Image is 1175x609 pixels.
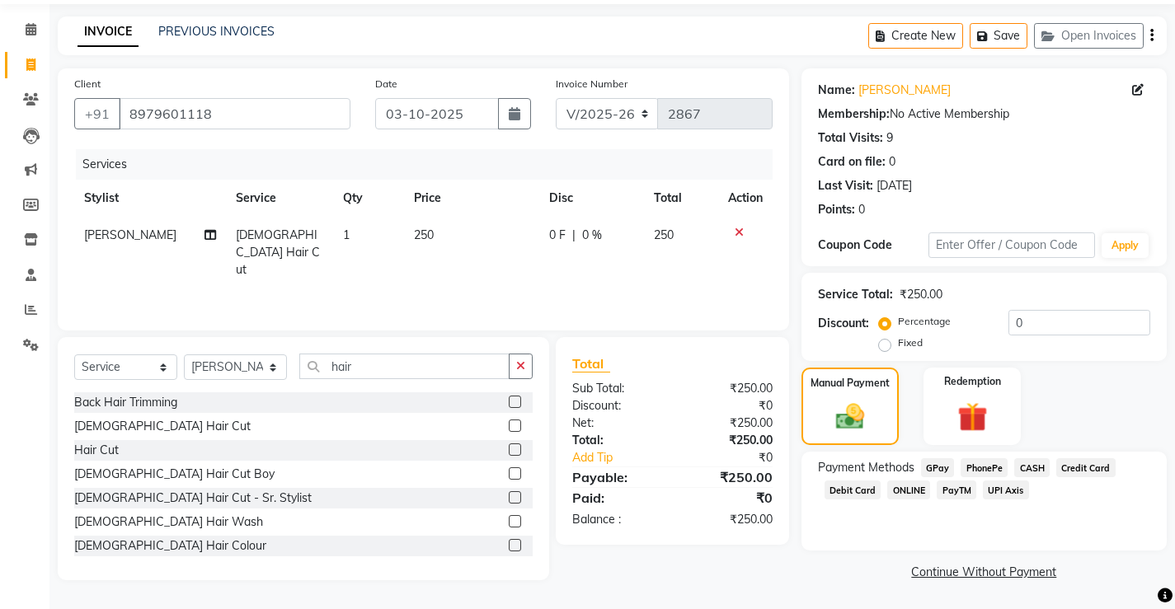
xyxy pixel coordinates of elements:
div: Name: [818,82,855,99]
div: Last Visit: [818,177,873,194]
span: PayTM [937,480,976,499]
input: Search or Scan [299,354,510,379]
th: Action [718,180,773,217]
button: Save [970,23,1027,49]
div: Total Visits: [818,129,883,147]
div: Services [76,149,785,180]
a: Continue Without Payment [805,564,1163,581]
div: [DATE] [877,177,912,194]
th: Service [226,180,333,217]
span: [PERSON_NAME] [84,227,176,242]
span: 1 [343,227,350,242]
div: ₹0 [672,488,784,508]
div: [DEMOGRAPHIC_DATA] Hair Wash [74,513,263,531]
span: [DEMOGRAPHIC_DATA] Hair Cut [236,227,320,277]
div: 9 [886,129,893,147]
span: | [572,227,576,244]
div: 0 [858,201,865,218]
button: +91 [74,98,120,129]
span: 250 [654,227,674,242]
button: Open Invoices [1034,23,1144,49]
span: GPay [921,458,955,477]
div: Points: [818,201,855,218]
div: Payable: [560,467,672,487]
label: Percentage [898,314,951,329]
div: Membership: [818,105,890,123]
th: Qty [333,180,405,217]
label: Invoice Number [556,77,627,91]
div: No Active Membership [818,105,1150,123]
div: ₹250.00 [672,432,784,449]
span: Payment Methods [818,459,914,476]
div: ₹0 [691,449,785,466]
a: PREVIOUS INVOICES [158,24,275,39]
div: Sub Total: [560,380,672,397]
div: [DEMOGRAPHIC_DATA] Hair Cut Boy [74,466,275,483]
label: Redemption [944,374,1001,389]
label: Manual Payment [811,376,890,391]
input: Enter Offer / Coupon Code [928,232,1095,258]
span: Debit Card [825,480,881,499]
div: [DEMOGRAPHIC_DATA] Hair Colour [74,537,266,555]
label: Fixed [898,335,923,350]
div: ₹250.00 [900,286,942,303]
a: INVOICE [78,17,139,47]
div: Hair Cut [74,442,119,459]
input: Search by Name/Mobile/Email/Code [119,98,350,129]
th: Stylist [74,180,226,217]
div: Balance : [560,511,672,528]
span: 250 [414,227,434,242]
img: _gift.svg [948,399,997,436]
div: ₹250.00 [672,415,784,432]
th: Disc [539,180,645,217]
div: 0 [889,153,895,171]
img: _cash.svg [827,401,873,433]
span: PhonePe [961,458,1008,477]
button: Create New [868,23,963,49]
div: Card on file: [818,153,886,171]
div: ₹250.00 [672,467,784,487]
span: Total [572,355,610,372]
div: Discount: [560,397,672,415]
div: ₹0 [672,397,784,415]
span: Credit Card [1056,458,1116,477]
label: Date [375,77,397,91]
div: Coupon Code [818,237,928,254]
span: 0 F [549,227,566,244]
a: [PERSON_NAME] [858,82,951,99]
a: Add Tip [560,449,691,466]
div: ₹250.00 [672,380,784,397]
div: Discount: [818,315,869,332]
div: Service Total: [818,286,893,303]
span: ONLINE [887,480,930,499]
div: Back Hair Trimming [74,394,177,411]
span: CASH [1014,458,1050,477]
div: Net: [560,415,672,432]
div: [DEMOGRAPHIC_DATA] Hair Cut - Sr. Stylist [74,490,312,507]
label: Client [74,77,101,91]
th: Total [644,180,717,217]
span: 0 % [582,227,602,244]
div: [DEMOGRAPHIC_DATA] Hair Cut [74,418,251,435]
th: Price [404,180,538,217]
div: Total: [560,432,672,449]
div: Paid: [560,488,672,508]
div: ₹250.00 [672,511,784,528]
button: Apply [1102,233,1149,258]
span: UPI Axis [983,480,1029,499]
